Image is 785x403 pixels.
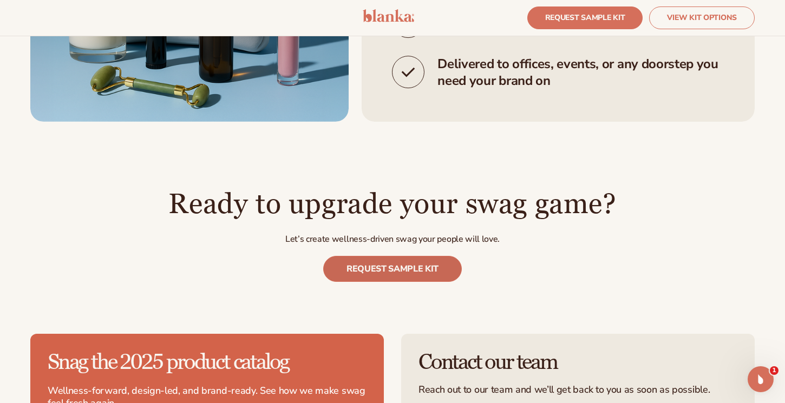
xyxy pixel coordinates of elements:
img: logo [363,9,414,22]
span: 1 [770,366,779,375]
a: REQUEST SAMPLE KIT [527,6,643,29]
h2: Contact our team [418,351,737,374]
p: Reach out to our team and we’ll get back to you as soon as possible. [418,384,737,396]
h2: Snag the 2025 product catalog [48,351,367,374]
h2: Ready to upgrade your swag game? [165,187,620,223]
a: REQUEST SAMPLE KIT [323,256,462,282]
p: Let’s create wellness-driven swag your people will love. [165,234,620,245]
a: VIEW KIT OPTIONS [649,6,755,29]
a: logo [363,9,414,27]
strong: Delivered to offices, events, or any doorstep you need your brand on [437,55,718,89]
iframe: Intercom live chat [748,366,774,392]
